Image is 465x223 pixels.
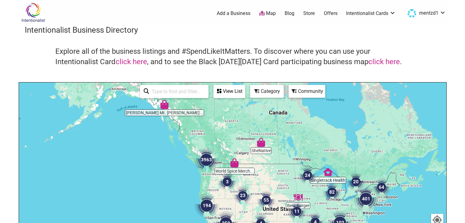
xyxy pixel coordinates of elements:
h4: Explore all of the business listings and #SpendLikeItMatters. To discover where you can use your ... [55,46,410,67]
div: 20 [344,170,367,193]
input: Type to find and filter... [149,86,205,97]
a: Offers [324,10,338,17]
img: Intentionalist [19,2,48,22]
div: 194 [192,191,221,220]
div: View List [214,86,245,97]
div: 64 [370,176,393,199]
a: Intentionalist Cards [346,10,396,17]
div: Best Burger [291,190,305,204]
a: click here [116,57,147,66]
div: 3 [216,170,239,193]
div: Singletrack Health [321,165,335,179]
a: Store [303,10,315,17]
div: 55 [255,188,278,212]
div: SheNative [254,135,268,149]
div: 24 [296,164,319,187]
div: Filter by category [250,85,284,98]
div: 11 [285,200,308,223]
a: Blog [285,10,294,17]
div: Tripp's Mt. Juneau Trading Post [157,97,172,112]
div: See a list of the visible businesses [213,85,245,98]
h3: Intentionalist Business Directory [25,24,441,35]
a: Map [259,10,276,17]
div: 3963 [192,145,221,174]
div: World Spice Merchants [227,156,242,170]
div: Community [289,86,325,97]
div: Category [251,86,283,97]
a: click here [368,57,400,66]
a: Add a Business [217,10,250,17]
a: mentzd1 [404,8,446,19]
div: Type to search and filter [140,85,209,98]
div: 401 [351,184,381,214]
div: 23 [231,184,254,207]
div: Filter by Community [289,85,325,98]
div: 82 [320,181,344,204]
